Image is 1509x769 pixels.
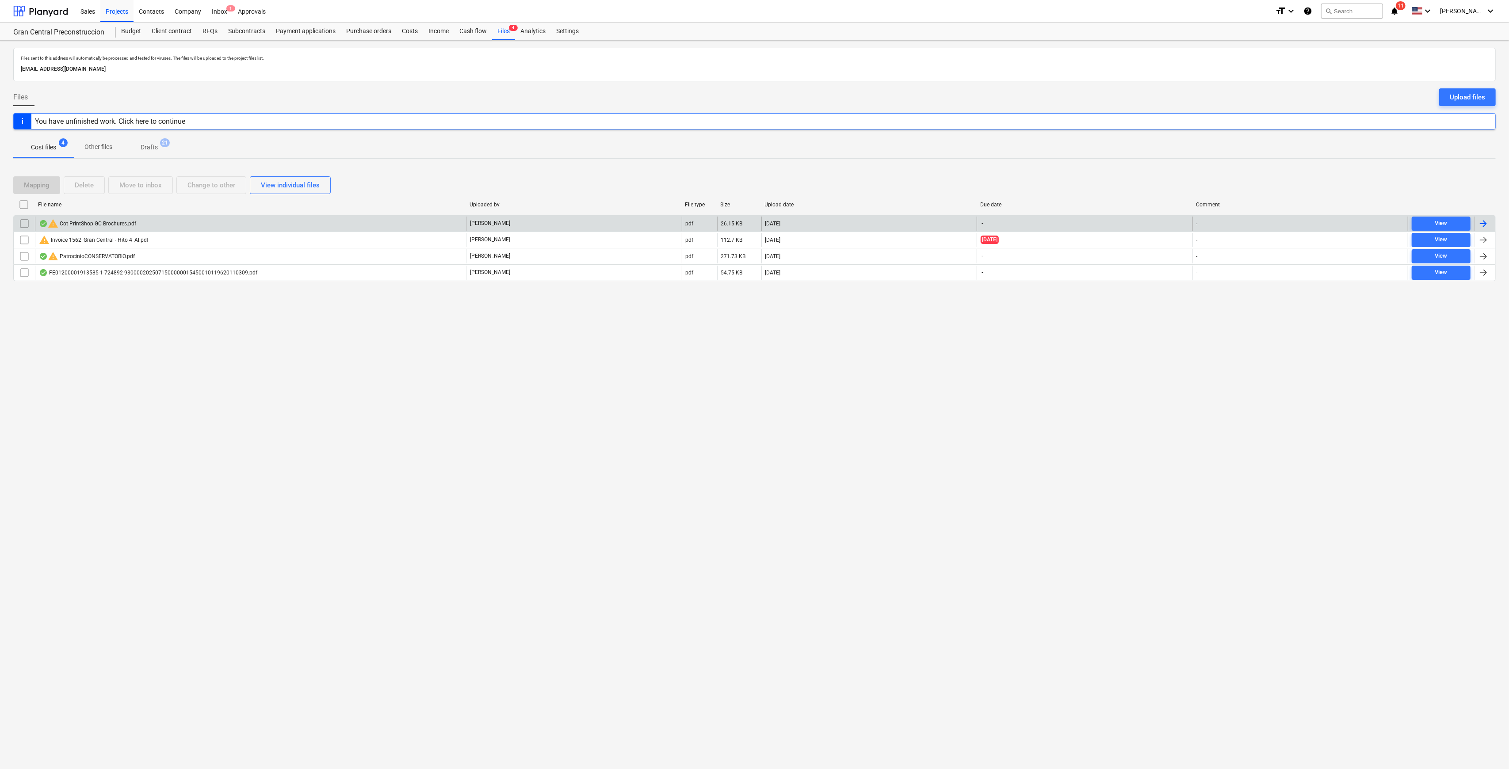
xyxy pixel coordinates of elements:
[721,237,743,243] div: 112.7 KB
[721,202,758,208] div: Size
[1286,6,1296,16] i: keyboard_arrow_down
[39,235,50,245] span: warning
[1439,88,1496,106] button: Upload files
[765,221,781,227] div: [DATE]
[1412,249,1471,263] button: View
[116,23,146,40] a: Budget
[551,23,584,40] a: Settings
[39,269,48,276] div: OCR finished
[721,221,743,227] div: 26.15 KB
[1196,221,1198,227] div: -
[1412,266,1471,280] button: View
[685,202,714,208] div: File type
[981,220,984,227] span: -
[31,143,56,152] p: Cost files
[39,218,136,229] div: Cot PrintShop GC Brochures.pdf
[1303,6,1312,16] i: Knowledge base
[1325,8,1332,15] span: search
[1485,6,1496,16] i: keyboard_arrow_down
[1465,727,1509,769] iframe: Chat Widget
[1435,267,1448,278] div: View
[492,23,515,40] a: Files4
[765,253,781,259] div: [DATE]
[981,236,999,244] span: [DATE]
[1396,1,1406,10] span: 11
[397,23,423,40] a: Costs
[1412,233,1471,247] button: View
[423,23,454,40] a: Income
[470,202,678,208] div: Uploaded by
[38,202,462,208] div: File name
[39,269,257,276] div: FE01200001913585-1-724892-9300002025071500000015450010119620110309.pdf
[765,202,974,208] div: Upload date
[39,251,135,262] div: PatrocinioCONSERVATORIO.pdf
[271,23,341,40] a: Payment applications
[146,23,197,40] a: Client contract
[39,235,149,245] div: Invoice 1562_Gran Central - Hito 4_Al.pdf
[226,5,235,11] span: 1
[454,23,492,40] a: Cash flow
[1450,91,1485,103] div: Upload files
[1440,8,1484,15] span: [PERSON_NAME]
[1275,6,1286,16] i: format_size
[48,218,58,229] span: warning
[39,253,48,260] div: OCR finished
[686,270,694,276] div: pdf
[470,252,510,260] p: [PERSON_NAME]
[1196,237,1198,243] div: -
[470,236,510,244] p: [PERSON_NAME]
[721,270,743,276] div: 54.75 KB
[1465,727,1509,769] div: Widget de chat
[981,269,984,276] span: -
[765,237,781,243] div: [DATE]
[59,138,68,147] span: 4
[223,23,271,40] a: Subcontracts
[1435,235,1448,245] div: View
[509,25,518,31] span: 4
[981,252,984,260] span: -
[1435,251,1448,261] div: View
[765,270,781,276] div: [DATE]
[721,253,746,259] div: 271.73 KB
[1412,217,1471,231] button: View
[1390,6,1399,16] i: notifications
[48,251,58,262] span: warning
[250,176,331,194] button: View individual files
[197,23,223,40] a: RFQs
[13,28,105,37] div: Gran Central Preconstruccion
[1435,218,1448,228] div: View
[35,117,185,126] div: You have unfinished work. Click here to continue
[980,202,1189,208] div: Due date
[686,253,694,259] div: pdf
[39,220,48,227] div: OCR finished
[13,92,28,103] span: Files
[84,142,112,152] p: Other files
[515,23,551,40] a: Analytics
[1196,202,1405,208] div: Comment
[470,269,510,276] p: [PERSON_NAME]
[21,65,1488,74] p: [EMAIL_ADDRESS][DOMAIN_NAME]
[492,23,515,40] div: Files
[1321,4,1383,19] button: Search
[1196,270,1198,276] div: -
[470,220,510,227] p: [PERSON_NAME]
[261,179,320,191] div: View individual files
[1196,253,1198,259] div: -
[341,23,397,40] a: Purchase orders
[1422,6,1433,16] i: keyboard_arrow_down
[160,138,170,147] span: 21
[686,237,694,243] div: pdf
[686,221,694,227] div: pdf
[21,55,1488,61] p: Files sent to this address will automatically be processed and tested for viruses. The files will...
